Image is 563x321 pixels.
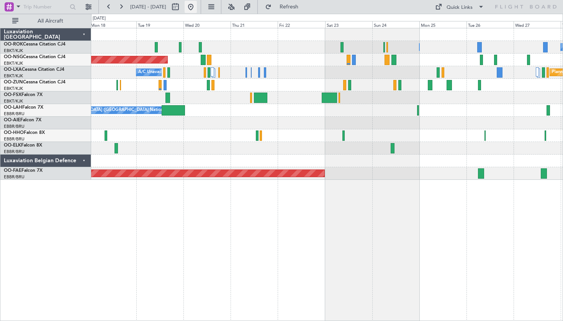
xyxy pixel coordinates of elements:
[4,130,45,135] a: OO-HHOFalcon 8X
[89,21,136,28] div: Mon 18
[44,104,168,116] div: Owner [GEOGRAPHIC_DATA] ([GEOGRAPHIC_DATA] National)
[4,118,41,122] a: OO-AIEFalcon 7X
[419,21,466,28] div: Mon 25
[4,168,21,173] span: OO-FAE
[183,21,231,28] div: Wed 20
[325,21,372,28] div: Sat 23
[4,136,25,142] a: EBBR/BRU
[4,48,23,54] a: EBKT/KJK
[4,42,23,47] span: OO-ROK
[8,15,83,27] button: All Aircraft
[20,18,81,24] span: All Aircraft
[372,21,419,28] div: Sun 24
[4,55,65,59] a: OO-NSGCessna Citation CJ4
[4,130,24,135] span: OO-HHO
[4,105,43,110] a: OO-LAHFalcon 7X
[4,80,23,85] span: OO-ZUN
[4,143,42,148] a: OO-ELKFalcon 8X
[4,93,43,97] a: OO-FSXFalcon 7X
[514,21,561,28] div: Wed 27
[262,1,308,13] button: Refresh
[4,73,23,79] a: EBKT/KJK
[4,174,25,180] a: EBBR/BRU
[4,86,23,91] a: EBKT/KJK
[273,4,305,10] span: Refresh
[447,4,473,11] div: Quick Links
[4,149,25,155] a: EBBR/BRU
[4,111,25,117] a: EBBR/BRU
[93,15,106,22] div: [DATE]
[4,93,21,97] span: OO-FSX
[4,124,25,129] a: EBBR/BRU
[231,21,278,28] div: Thu 21
[4,80,65,85] a: OO-ZUNCessna Citation CJ4
[4,143,21,148] span: OO-ELK
[4,98,23,104] a: EBKT/KJK
[4,168,43,173] a: OO-FAEFalcon 7X
[4,67,22,72] span: OO-LXA
[4,55,23,59] span: OO-NSG
[4,118,20,122] span: OO-AIE
[466,21,514,28] div: Tue 26
[4,67,64,72] a: OO-LXACessna Citation CJ4
[4,60,23,66] a: EBKT/KJK
[431,1,488,13] button: Quick Links
[23,1,67,13] input: Trip Number
[138,67,170,78] div: A/C Unavailable
[136,21,183,28] div: Tue 19
[4,105,22,110] span: OO-LAH
[130,3,166,10] span: [DATE] - [DATE]
[4,42,65,47] a: OO-ROKCessna Citation CJ4
[278,21,325,28] div: Fri 22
